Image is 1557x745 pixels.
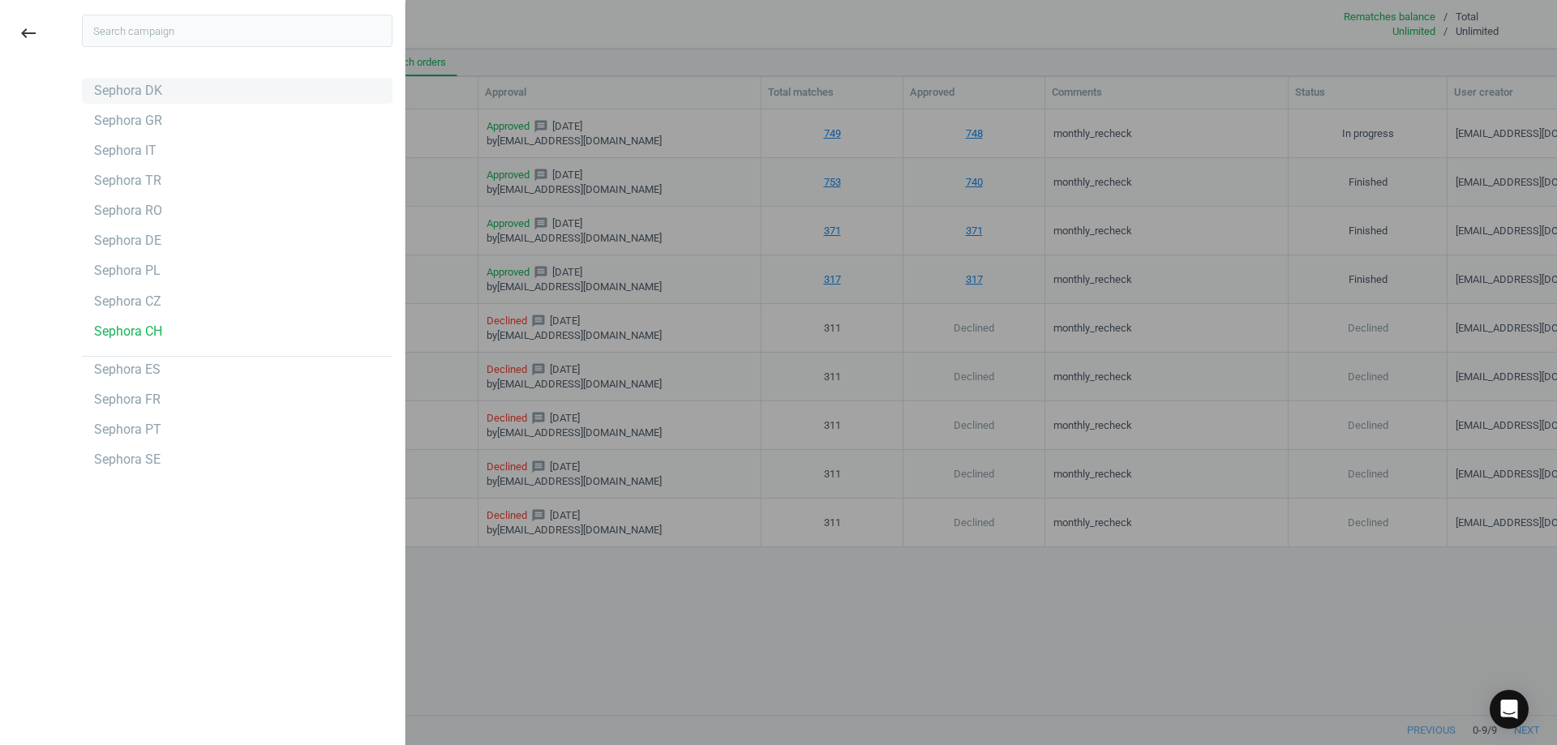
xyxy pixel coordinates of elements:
div: Sephora CZ [94,293,161,310]
div: Sephora RO [94,202,162,220]
i: keyboard_backspace [19,24,38,43]
div: Sephora PT [94,421,161,439]
div: Sephora TR [94,172,161,190]
div: Sephora IT [94,142,157,160]
div: Sephora ES [94,361,161,379]
div: Sephora CH [94,323,162,340]
div: Sephora SE [94,451,161,469]
div: Open Intercom Messenger [1490,690,1529,729]
div: Sephora PL [94,262,161,280]
div: Sephora FR [94,391,161,409]
input: Search campaign [82,15,392,47]
div: Sephora GR [94,112,162,130]
div: Sephora DK [94,82,162,100]
div: Sephora DE [94,232,161,250]
button: keyboard_backspace [10,15,47,53]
